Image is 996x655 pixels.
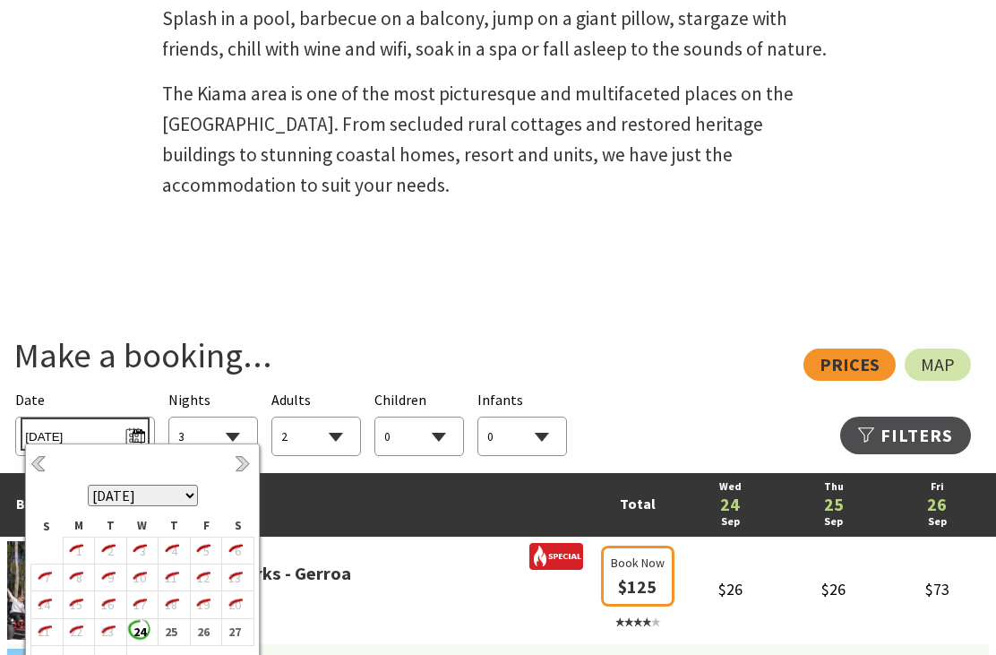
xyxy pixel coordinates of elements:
[95,566,118,590] i: 9
[168,389,210,412] span: Nights
[162,79,834,201] p: The Kiama area is one of the most picturesque and multifaceted places on the [GEOGRAPHIC_DATA]. F...
[791,496,876,513] a: 25
[222,593,245,616] i: 20
[895,496,980,513] a: 26
[895,478,980,496] a: Fri
[925,579,949,599] span: $73
[126,618,159,645] td: 24
[95,515,127,537] th: T
[159,539,182,563] i: 4
[95,593,118,616] i: 16
[64,620,87,643] i: 22
[168,389,258,456] div: Choose a number of nights
[127,566,150,590] i: 10
[791,513,876,530] a: Sep
[127,620,150,643] b: 24
[159,593,182,616] i: 18
[7,588,597,611] span: Gerroa
[222,620,245,643] b: 27
[895,513,980,530] a: Sep
[222,539,245,563] i: 6
[31,593,55,616] i: 14
[618,575,657,598] span: $125
[15,391,45,409] span: Date
[127,539,150,563] i: 3
[95,539,118,563] i: 2
[64,539,87,563] i: 1
[191,539,214,563] i: 5
[477,391,523,409] span: Infants
[64,593,87,616] i: 15
[271,391,311,409] span: Adults
[688,513,773,530] a: Sep
[611,553,665,573] span: Book Now
[126,515,159,537] th: W
[31,566,55,590] i: 7
[190,618,222,645] td: 26
[159,620,182,643] b: 25
[718,579,743,599] span: $26
[905,349,971,381] a: Map
[162,4,834,65] p: Splash in a pool, barbecue on a balcony, jump on a giant pillow, stargaze with friends, chill wit...
[374,391,426,409] span: Children
[127,593,150,616] i: 17
[191,566,214,590] i: 12
[64,566,87,590] i: 8
[601,579,674,631] a: Book Now $125
[159,515,191,537] th: T
[15,389,154,456] div: Please choose your desired arrival date
[688,478,773,496] a: Wed
[7,541,142,640] img: 341233-primary-1e441c39-47ed-43bc-a084-13db65cabecb.jpg
[190,515,222,537] th: F
[222,618,254,645] td: 27
[597,473,679,537] td: Total
[31,620,55,643] i: 21
[821,579,846,599] span: $26
[921,358,955,372] span: Map
[191,620,214,643] b: 26
[791,478,876,496] a: Thu
[159,618,191,645] td: 25
[31,515,64,537] th: S
[63,515,95,537] th: M
[95,620,118,643] i: 23
[222,515,254,537] th: S
[222,566,245,590] i: 13
[191,593,214,616] i: 19
[688,496,773,513] a: 24
[159,566,182,590] i: 11
[25,422,144,446] span: [DATE]
[7,473,597,537] td: Best Rates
